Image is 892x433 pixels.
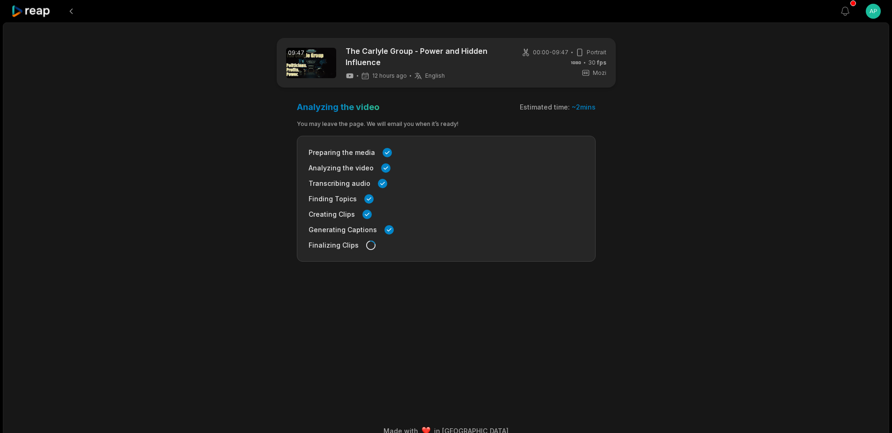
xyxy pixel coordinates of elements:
span: Analyzing the video [309,163,374,173]
span: Mozi [593,69,606,77]
span: Portrait [587,48,606,57]
span: 00:00 - 09:47 [533,48,568,57]
div: Estimated time: [520,103,596,112]
span: Creating Clips [309,209,355,219]
span: 12 hours ago [372,72,407,80]
span: Transcribing audio [309,178,370,188]
h3: Analyzing the video [297,102,379,112]
span: fps [597,59,606,66]
span: Finalizing Clips [309,240,359,250]
span: Generating Captions [309,225,377,235]
span: Preparing the media [309,147,375,157]
div: You may leave the page. We will email you when it’s ready! [297,120,596,128]
iframe: Intercom live chat [860,401,883,424]
span: English [425,72,445,80]
span: Finding Topics [309,194,357,204]
a: The Carlyle Group - Power and Hidden Influence [346,45,507,68]
span: ~ 2 mins [572,103,596,111]
span: 30 [588,59,606,67]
